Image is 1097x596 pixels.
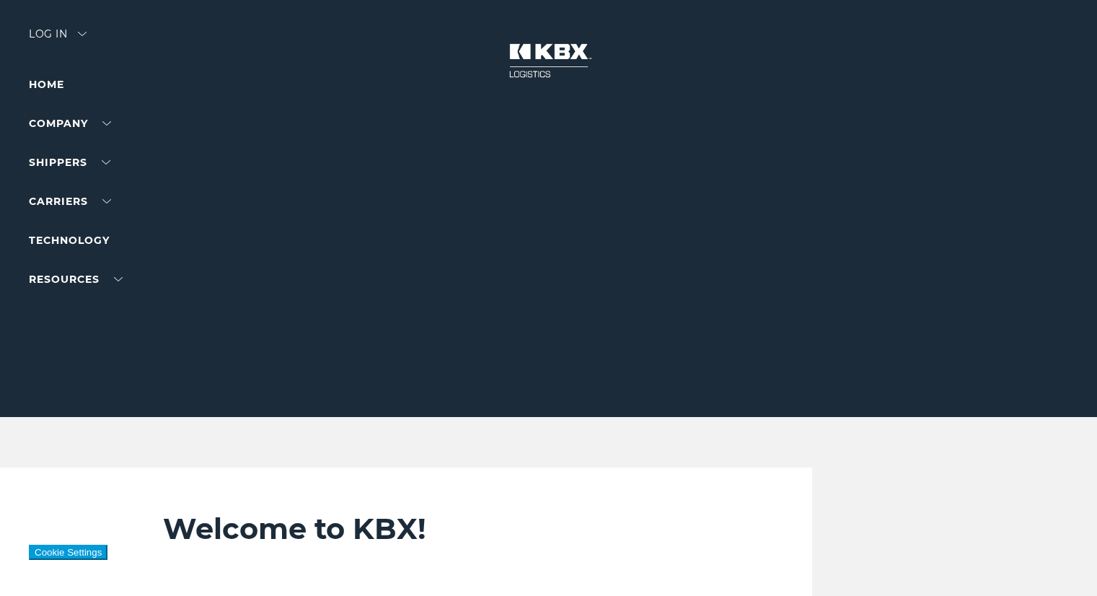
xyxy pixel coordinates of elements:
[29,156,110,169] a: SHIPPERS
[78,32,87,36] img: arrow
[29,273,123,286] a: RESOURCES
[29,117,111,130] a: Company
[29,29,87,50] div: Log in
[29,78,64,91] a: Home
[163,511,755,547] h2: Welcome to KBX!
[495,29,603,92] img: kbx logo
[29,545,107,560] button: Cookie Settings
[29,234,110,247] a: Technology
[29,195,111,208] a: Carriers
